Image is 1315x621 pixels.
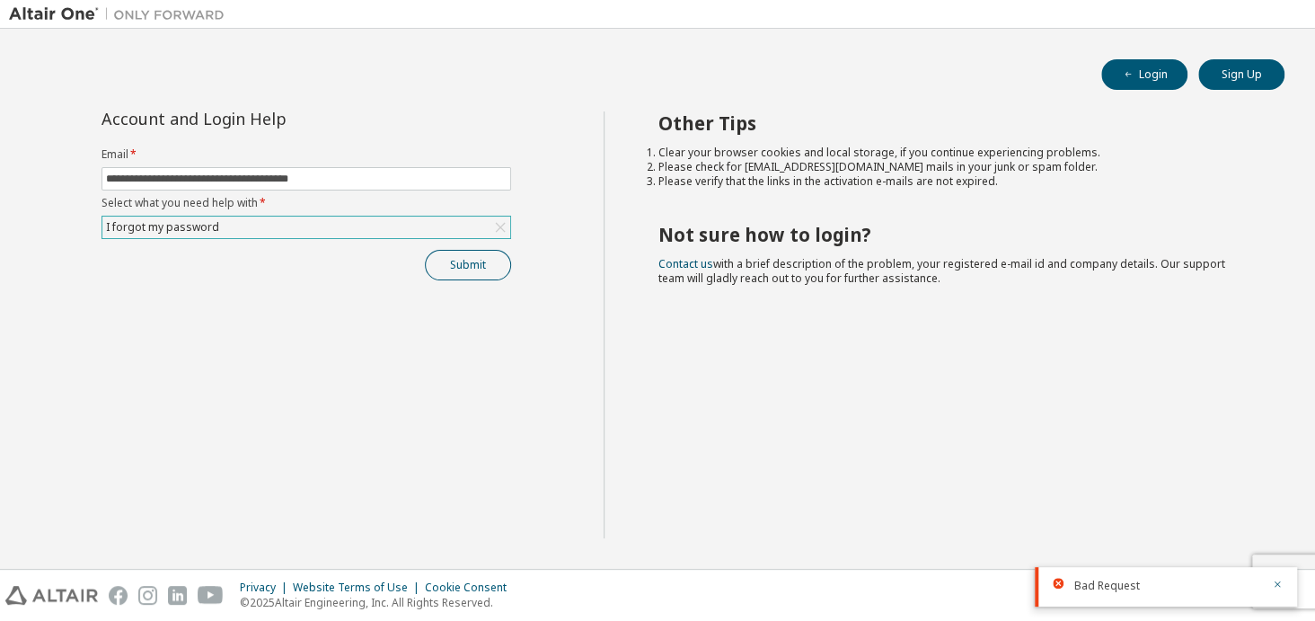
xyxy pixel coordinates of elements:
button: Sign Up [1198,59,1284,90]
div: Account and Login Help [101,111,429,126]
img: facebook.svg [109,586,128,605]
span: with a brief description of the problem, your registered e-mail id and company details. Our suppo... [658,256,1225,286]
div: Privacy [240,581,293,595]
div: I forgot my password [102,217,510,238]
h2: Other Tips [658,111,1253,135]
div: Cookie Consent [425,581,517,595]
label: Select what you need help with [101,196,511,210]
h2: Not sure how to login? [658,223,1253,246]
p: © 2025 Altair Engineering, Inc. All Rights Reserved. [240,595,517,610]
li: Please verify that the links in the activation e-mails are not expired. [658,174,1253,189]
img: linkedin.svg [168,586,187,605]
img: youtube.svg [198,586,224,605]
li: Clear your browser cookies and local storage, if you continue experiencing problems. [658,146,1253,160]
img: altair_logo.svg [5,586,98,605]
img: instagram.svg [138,586,157,605]
div: I forgot my password [103,217,222,237]
button: Login [1101,59,1187,90]
label: Email [101,147,511,162]
button: Submit [425,250,511,280]
li: Please check for [EMAIL_ADDRESS][DOMAIN_NAME] mails in your junk or spam folder. [658,160,1253,174]
span: Bad Request [1074,579,1140,593]
a: Contact us [658,256,713,271]
img: Altair One [9,5,234,23]
div: Website Terms of Use [293,581,425,595]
